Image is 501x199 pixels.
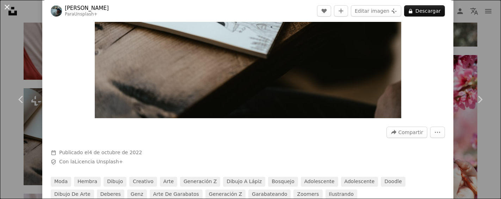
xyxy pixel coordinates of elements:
span: Con la [59,158,123,165]
a: Licencia Unsplash+ [75,159,123,164]
button: Me gusta [317,5,331,17]
a: dibujo [104,177,126,187]
span: Compartir [398,127,423,138]
time: 4 de octubre de 2022, 9:22:11 GMT-4 [89,150,142,155]
a: moda [51,177,71,187]
a: Unsplash+ [74,12,98,17]
button: Compartir esta imagen [386,127,427,138]
button: Añade a la colección [334,5,348,17]
a: adolescente [341,177,378,187]
button: Más acciones [430,127,445,138]
button: Editar imagen [351,5,401,17]
a: hembra [74,177,101,187]
button: Descargar [404,5,445,17]
a: adolescente [301,177,338,187]
a: doodle [381,177,405,187]
a: arte [160,177,177,187]
a: generación z [180,177,220,187]
a: dibujo a lápiz [223,177,265,187]
a: creativo [129,177,157,187]
span: Publicado el [59,150,142,155]
img: Ve al perfil de Annie Spratt [51,5,62,17]
div: Para [65,12,109,17]
a: [PERSON_NAME] [65,5,109,12]
a: Siguiente [459,66,501,133]
a: bosquejo [268,177,298,187]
